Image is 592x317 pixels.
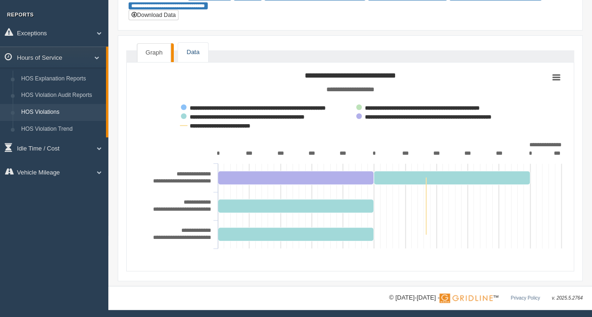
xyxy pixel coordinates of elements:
a: HOS Explanation Reports [17,71,106,87]
img: Gridline [439,293,493,303]
a: Graph [137,43,171,62]
a: Privacy Policy [511,295,540,301]
a: Data [178,43,208,62]
a: HOS Violations [17,104,106,121]
button: Download Data [129,10,178,20]
a: HOS Violation Audit Reports [17,87,106,104]
a: HOS Violation Trend [17,121,106,138]
span: v. 2025.5.2764 [552,295,583,301]
div: © [DATE]-[DATE] - ™ [389,293,583,303]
